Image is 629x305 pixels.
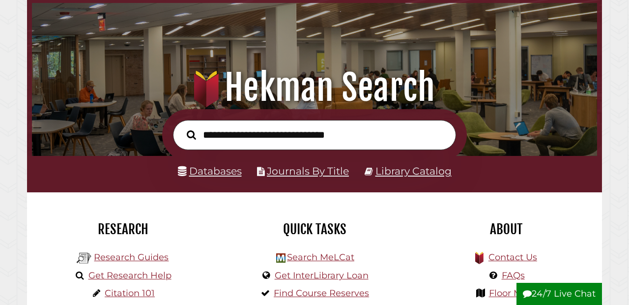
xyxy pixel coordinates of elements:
i: Search [187,130,196,140]
h2: About [418,221,595,238]
a: Contact Us [488,252,537,263]
a: Find Course Reserves [274,288,369,299]
button: Search [182,127,201,142]
h2: Research [34,221,211,238]
a: FAQs [502,270,525,281]
a: Search MeLCat [287,252,354,263]
a: Citation 101 [105,288,155,299]
a: Databases [178,165,242,177]
a: Floor Maps [489,288,538,299]
a: Research Guides [94,252,169,263]
a: Get InterLibrary Loan [275,270,369,281]
h2: Quick Tasks [226,221,403,238]
h1: Hekman Search [41,66,588,109]
a: Journals By Title [267,165,349,177]
img: Hekman Library Logo [77,251,91,266]
a: Library Catalog [375,165,452,177]
img: Hekman Library Logo [276,253,286,263]
a: Get Research Help [88,270,172,281]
